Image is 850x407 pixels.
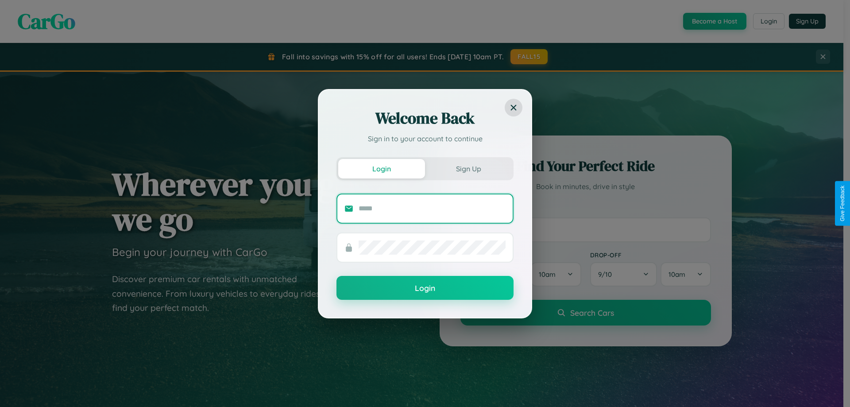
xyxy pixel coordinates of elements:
[425,159,512,178] button: Sign Up
[338,159,425,178] button: Login
[336,276,514,300] button: Login
[839,186,846,221] div: Give Feedback
[336,108,514,129] h2: Welcome Back
[336,133,514,144] p: Sign in to your account to continue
